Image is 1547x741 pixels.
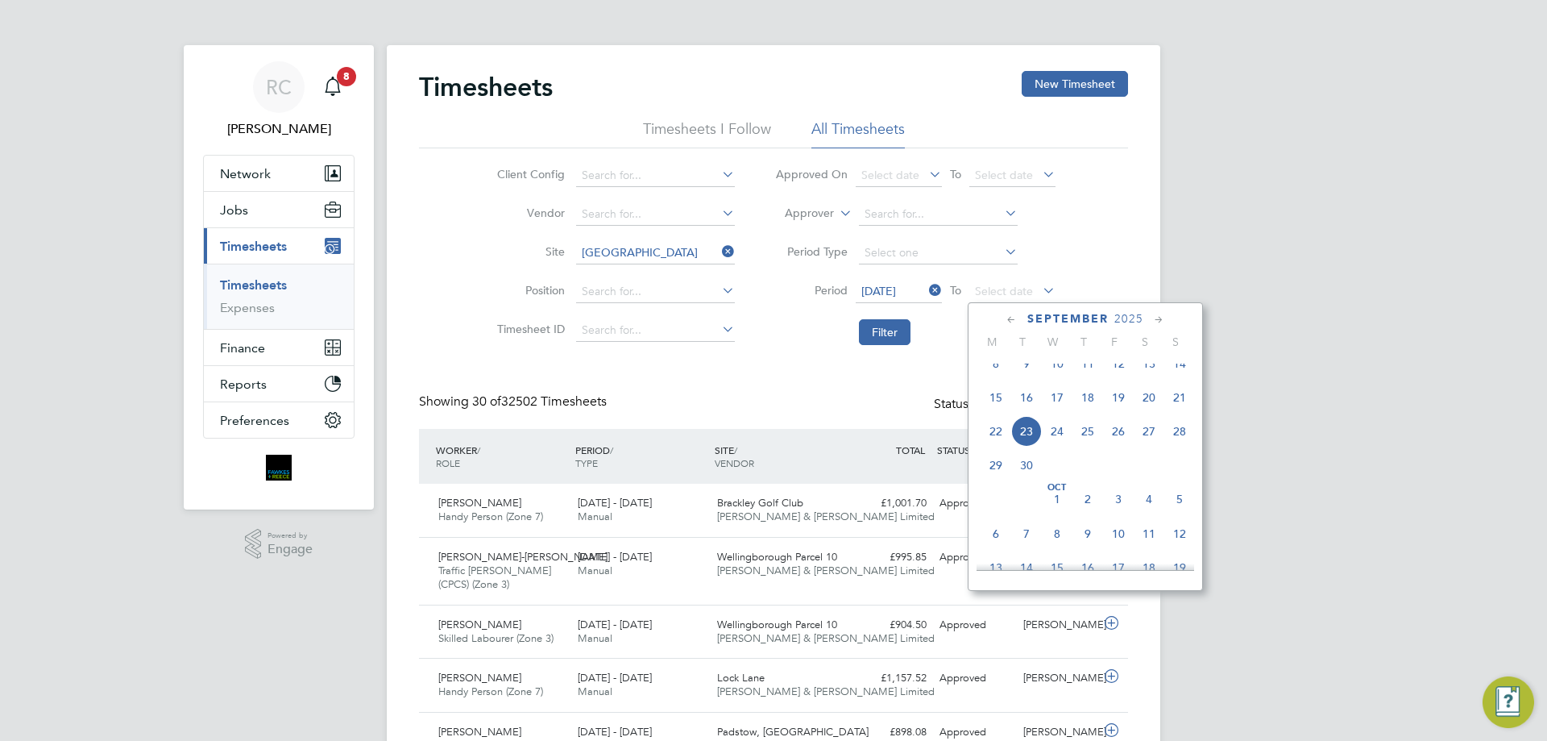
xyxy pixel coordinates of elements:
span: [PERSON_NAME] [438,671,521,685]
span: Handy Person (Zone 7) [438,685,543,698]
span: [DATE] - [DATE] [578,725,652,739]
span: 29 [981,450,1011,481]
span: 23 [1011,416,1042,447]
span: Lock Lane [717,671,765,685]
a: Go to home page [203,455,355,481]
input: Search for... [859,203,1018,226]
span: 18 [1072,382,1103,413]
span: 13 [981,552,1011,583]
span: Manual [578,631,612,645]
span: 8 [337,67,356,86]
span: F [1099,335,1130,349]
div: PERIOD [571,435,711,477]
span: 18 [1134,552,1164,583]
span: S [1160,335,1191,349]
div: Approved [933,665,1017,692]
span: Powered by [268,529,313,543]
span: [DATE] - [DATE] [578,550,652,564]
span: Preferences [220,413,289,428]
span: M [977,335,1007,349]
span: 30 of [472,393,501,410]
input: Search for... [576,281,735,303]
span: Manual [578,510,612,523]
span: 27 [1134,416,1164,447]
span: 4 [1134,484,1164,514]
span: 17 [1103,552,1134,583]
span: 2025 [1114,312,1143,326]
span: To [945,164,966,185]
a: Powered byEngage [245,529,313,560]
span: Manual [578,685,612,698]
span: 22 [981,416,1011,447]
span: 26 [1103,416,1134,447]
div: £904.50 [849,612,933,639]
span: 19 [1164,552,1195,583]
span: TOTAL [896,443,925,456]
span: 13 [1134,348,1164,379]
span: 16 [1011,382,1042,413]
div: [PERSON_NAME] [1017,665,1101,692]
span: [DATE] - [DATE] [578,618,652,631]
span: Engage [268,543,313,556]
span: [PERSON_NAME] & [PERSON_NAME] Limited [717,564,935,577]
span: Robyn Clarke [203,119,355,139]
span: [DATE] [861,284,896,298]
span: ROLE [436,456,460,469]
label: Vendor [492,206,565,220]
img: bromak-logo-retina.png [266,455,292,481]
div: SITE [711,435,850,477]
label: Approver [761,206,834,222]
label: Approved On [775,167,848,181]
span: [DATE] - [DATE] [578,496,652,510]
span: 14 [1011,552,1042,583]
span: Network [220,166,271,181]
span: 3 [1103,484,1134,514]
label: Client Config [492,167,565,181]
div: Approved [933,612,1017,639]
span: 5 [1164,484,1195,514]
span: 2 [1072,484,1103,514]
span: RC [266,77,292,98]
span: W [1038,335,1068,349]
button: New Timesheet [1022,71,1128,97]
span: 8 [1042,518,1072,549]
span: T [1007,335,1038,349]
button: Timesheets [204,228,354,264]
input: Search for... [576,319,735,342]
span: [PERSON_NAME] & [PERSON_NAME] Limited [717,685,935,698]
span: 11 [1072,348,1103,379]
div: £1,157.52 [849,665,933,692]
span: Select date [861,168,919,182]
span: Finance [220,340,265,356]
span: Handy Person (Zone 7) [438,510,543,523]
button: Engage Resource Center [1483,676,1534,728]
a: Timesheets [220,277,287,293]
span: TYPE [575,456,598,469]
span: Timesheets [220,239,287,254]
div: WORKER [432,435,571,477]
span: Jobs [220,202,248,218]
span: 1 [1042,484,1072,514]
span: 8 [981,348,1011,379]
span: 16 [1072,552,1103,583]
input: Search for... [576,203,735,226]
a: Expenses [220,300,275,315]
span: T [1068,335,1099,349]
span: / [477,443,480,456]
span: Manual [578,564,612,577]
span: [PERSON_NAME] [438,725,521,739]
input: Search for... [576,164,735,187]
span: VENDOR [715,456,754,469]
span: 12 [1103,348,1134,379]
button: Preferences [204,402,354,438]
span: September [1027,312,1109,326]
span: Select date [975,284,1033,298]
span: [DATE] - [DATE] [578,671,652,685]
span: 20 [1134,382,1164,413]
span: [PERSON_NAME] & [PERSON_NAME] Limited [717,631,935,645]
span: 6 [981,518,1011,549]
span: Wellingborough Parcel 10 [717,618,837,631]
input: Select one [859,242,1018,264]
input: Search for... [576,242,735,264]
span: 10 [1103,518,1134,549]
